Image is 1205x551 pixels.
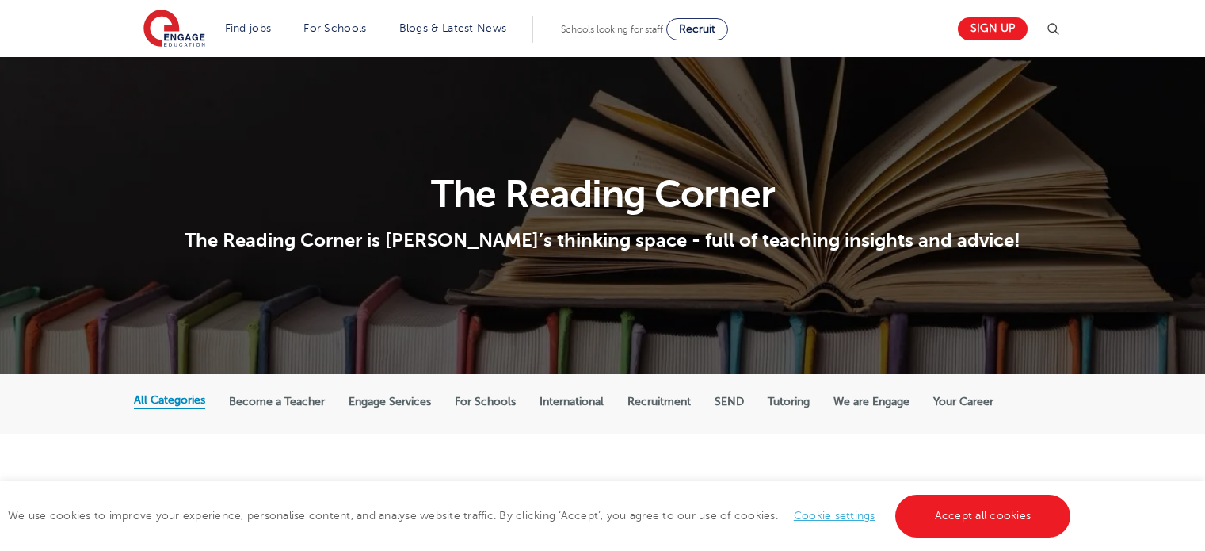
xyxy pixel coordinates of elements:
h1: The Reading Corner [134,175,1071,213]
label: Become a Teacher [229,395,325,409]
a: For Schools [303,22,366,34]
label: We are Engage [833,395,909,409]
a: Accept all cookies [895,495,1071,538]
a: Sign up [958,17,1028,40]
label: All Categories [134,393,205,408]
label: For Schools [455,395,516,409]
label: SEND [715,395,744,409]
a: Blogs & Latest News [399,22,507,34]
label: Your Career [933,395,993,409]
span: Schools looking for staff [561,24,663,35]
img: Engage Education [143,10,205,49]
a: Cookie settings [794,510,875,522]
a: Find jobs [225,22,272,34]
span: We use cookies to improve your experience, personalise content, and analyse website traffic. By c... [8,510,1074,522]
a: Recruit [666,18,728,40]
label: International [540,395,604,409]
label: Engage Services [349,395,431,409]
label: Tutoring [768,395,810,409]
span: Recruit [679,23,715,35]
p: The Reading Corner is [PERSON_NAME]’s thinking space - full of teaching insights and advice! [134,228,1071,252]
label: Recruitment [627,395,691,409]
